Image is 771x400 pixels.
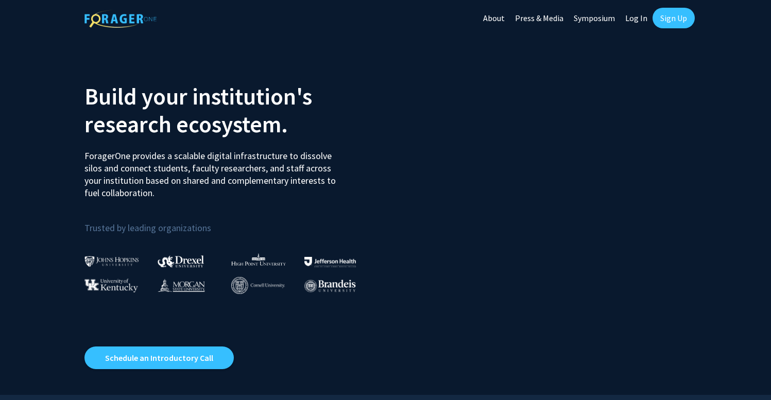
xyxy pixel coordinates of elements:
img: Morgan State University [158,279,205,292]
h2: Build your institution's research ecosystem. [84,82,378,138]
img: Cornell University [231,277,285,294]
img: University of Kentucky [84,279,138,292]
a: Sign Up [653,8,695,28]
img: Thomas Jefferson University [304,257,356,267]
img: Brandeis University [304,280,356,292]
img: Drexel University [158,255,204,267]
img: Johns Hopkins University [84,256,139,267]
p: ForagerOne provides a scalable digital infrastructure to dissolve silos and connect students, fac... [84,142,343,199]
a: Opens in a new tab [84,346,234,369]
img: ForagerOne Logo [84,10,157,28]
p: Trusted by leading organizations [84,207,378,236]
img: High Point University [231,253,286,266]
